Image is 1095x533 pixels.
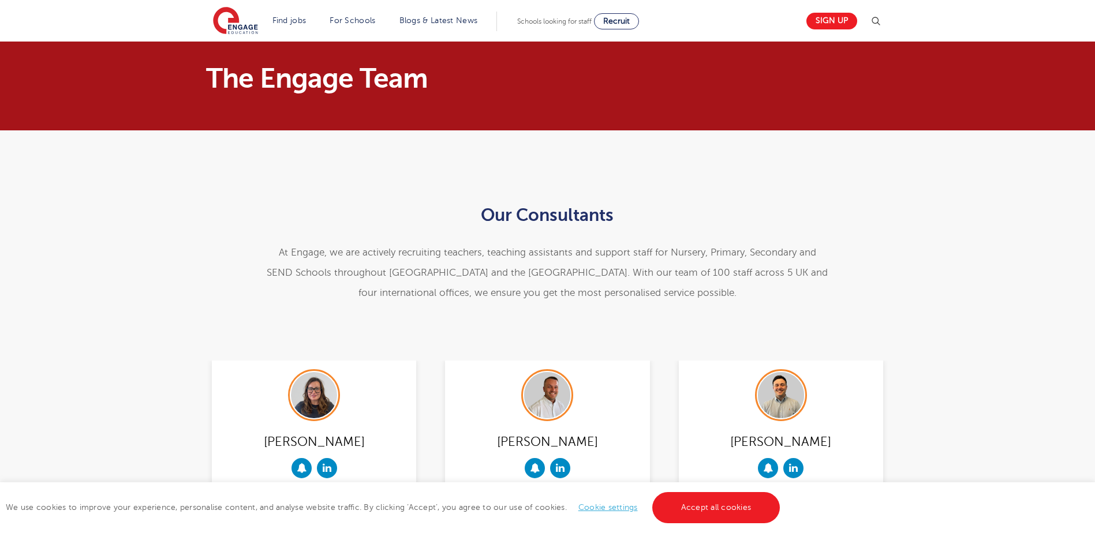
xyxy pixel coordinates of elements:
a: For Schools [330,16,375,25]
a: Cookie settings [578,503,638,512]
a: Find jobs [272,16,307,25]
span: Recruit [603,17,630,25]
p: At Engage, w [264,242,831,303]
h2: Our Consultants [264,205,831,225]
a: Accept all cookies [652,492,780,523]
h1: The Engage Team [206,65,656,92]
span: e are actively recruiting teachers, teaching assistants and support staff for Nursery, Primary, S... [267,247,828,298]
a: Recruit [594,13,639,29]
span: We use cookies to improve your experience, personalise content, and analyse website traffic. By c... [6,503,783,512]
span: Schools looking for staff [517,17,592,25]
div: [PERSON_NAME] [687,430,874,452]
div: [PERSON_NAME] [454,430,641,452]
div: [PERSON_NAME] [221,430,408,452]
a: Blogs & Latest News [399,16,478,25]
img: Engage Education [213,7,258,36]
a: Sign up [806,13,857,29]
